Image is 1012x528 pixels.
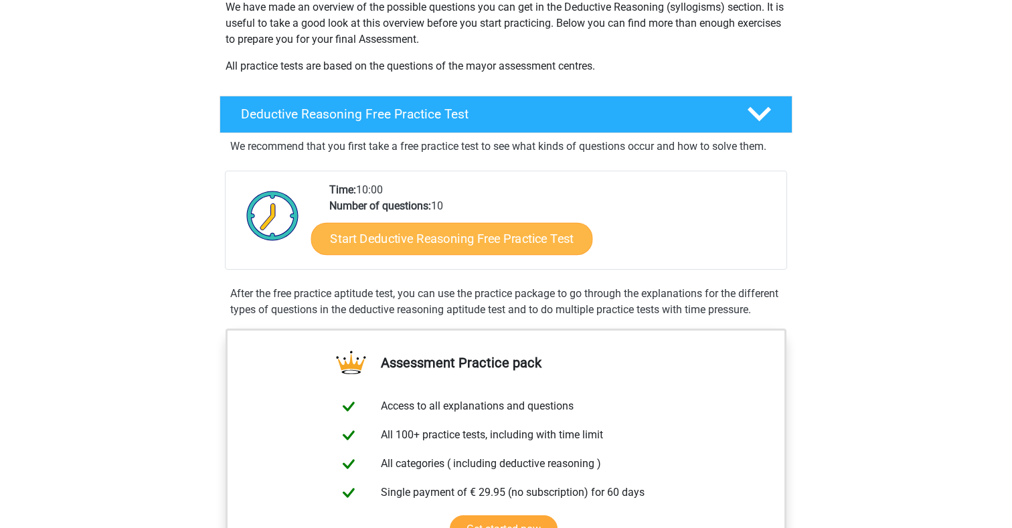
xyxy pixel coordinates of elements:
[311,222,593,254] a: Start Deductive Reasoning Free Practice Test
[329,183,356,196] b: Time:
[319,182,786,269] div: 10:00 10
[225,286,787,318] div: After the free practice aptitude test, you can use the practice package to go through the explana...
[329,199,431,212] b: Number of questions:
[214,96,798,133] a: Deductive Reasoning Free Practice Test
[241,106,726,122] h4: Deductive Reasoning Free Practice Test
[239,182,307,249] img: Clock
[226,58,786,74] p: All practice tests are based on the questions of the mayor assessment centres.
[230,139,782,155] p: We recommend that you first take a free practice test to see what kinds of questions occur and ho...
